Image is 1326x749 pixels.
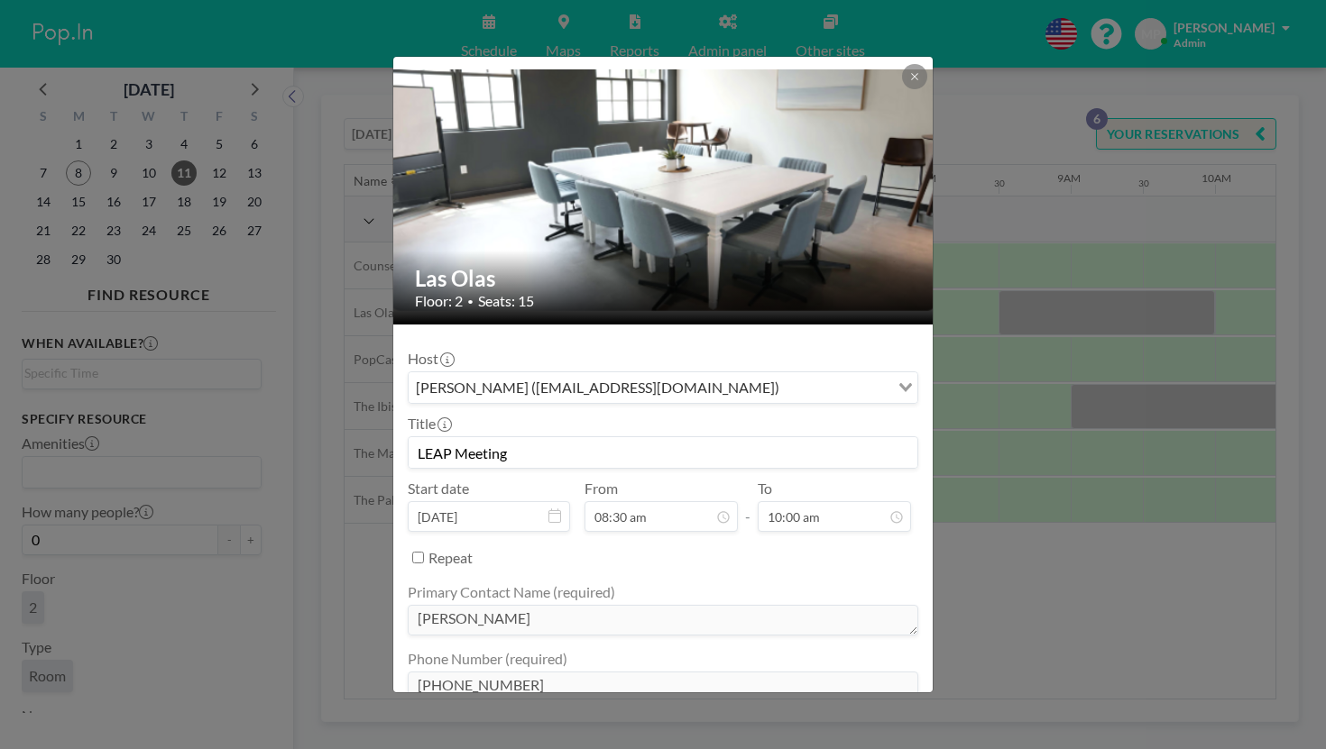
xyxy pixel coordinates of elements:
[408,480,469,498] label: Start date
[758,480,772,498] label: To
[785,376,888,399] input: Search for option
[408,583,615,601] label: Primary Contact Name (required)
[408,650,567,668] label: Phone Number (required)
[415,292,463,310] span: Floor: 2
[409,437,917,468] input: (No title)
[745,486,750,525] span: -
[467,295,474,308] span: •
[393,69,935,313] img: 537.png
[478,292,534,310] span: Seats: 15
[408,415,450,433] label: Title
[428,549,473,567] label: Repeat
[415,265,913,292] h2: Las Olas
[409,372,917,403] div: Search for option
[412,376,783,399] span: [PERSON_NAME] ([EMAIL_ADDRESS][DOMAIN_NAME])
[585,480,618,498] label: From
[408,350,453,368] label: Host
